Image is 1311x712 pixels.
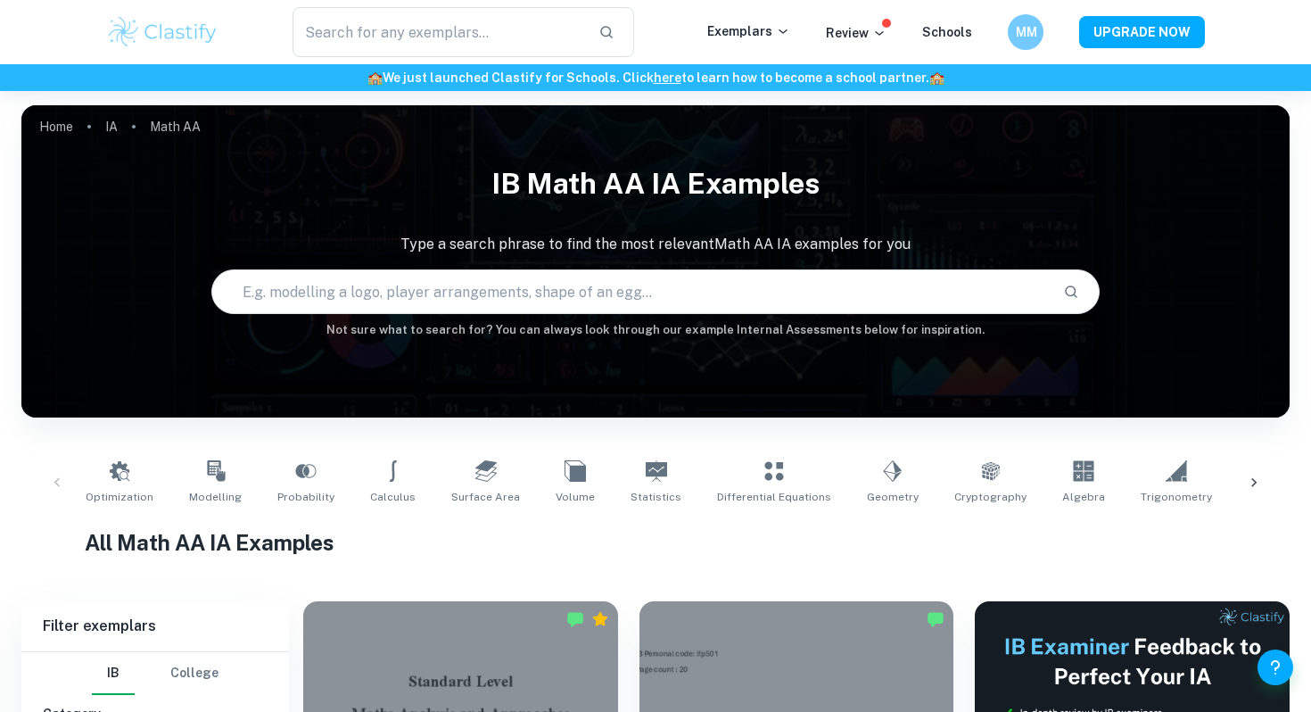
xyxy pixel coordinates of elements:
[170,652,218,695] button: College
[92,652,218,695] div: Filter type choice
[106,14,219,50] img: Clastify logo
[92,652,135,695] button: IB
[105,114,118,139] a: IA
[954,489,1027,505] span: Cryptography
[707,21,790,41] p: Exemplars
[929,70,944,85] span: 🏫
[1016,22,1036,42] h6: MM
[1257,650,1293,685] button: Help and Feedback
[1056,277,1086,307] button: Search
[86,489,153,505] span: Optimization
[21,601,289,651] h6: Filter exemplars
[21,321,1290,339] h6: Not sure what to search for? You can always look through our example Internal Assessments below f...
[1079,16,1205,48] button: UPGRADE NOW
[212,267,1048,317] input: E.g. modelling a logo, player arrangements, shape of an egg...
[189,489,242,505] span: Modelling
[4,68,1307,87] h6: We just launched Clastify for Schools. Click to learn how to become a school partner.
[367,70,383,85] span: 🏫
[867,489,919,505] span: Geometry
[631,489,681,505] span: Statistics
[1062,489,1105,505] span: Algebra
[39,114,73,139] a: Home
[927,610,944,628] img: Marked
[566,610,584,628] img: Marked
[85,526,1226,559] h1: All Math AA IA Examples
[1141,489,1212,505] span: Trigonometry
[277,489,334,505] span: Probability
[1008,14,1043,50] button: MM
[21,155,1290,212] h1: IB Math AA IA examples
[293,7,584,57] input: Search for any exemplars...
[451,489,520,505] span: Surface Area
[717,489,831,505] span: Differential Equations
[370,489,416,505] span: Calculus
[21,234,1290,255] p: Type a search phrase to find the most relevant Math AA IA examples for you
[556,489,595,505] span: Volume
[922,25,972,39] a: Schools
[826,23,886,43] p: Review
[654,70,681,85] a: here
[591,610,609,628] div: Premium
[150,117,201,137] p: Math AA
